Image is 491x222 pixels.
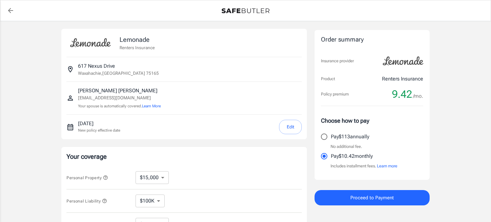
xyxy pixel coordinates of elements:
[66,197,107,205] button: Personal Liability
[321,58,354,64] p: Insurance provider
[66,175,108,180] span: Personal Property
[142,103,161,109] button: Learn More
[66,123,74,131] svg: New policy start date
[78,103,161,109] p: Your spouse is automatically covered.
[379,52,427,70] img: Lemonade
[350,194,394,202] span: Proceed to Payment
[331,133,369,141] p: Pay $113 annually
[78,95,161,101] p: [EMAIL_ADDRESS][DOMAIN_NAME]
[331,163,397,169] p: Includes installment fees.
[120,44,155,51] p: Renters Insurance
[321,116,423,125] p: Choose how to pay
[66,94,74,102] svg: Insured person
[321,76,335,82] p: Product
[315,190,430,205] button: Proceed to Payment
[377,163,397,169] button: Learn more
[413,92,423,101] span: /mo.
[331,143,362,150] p: No additional fee.
[331,152,373,160] p: Pay $10.42 monthly
[4,4,17,17] a: back to quotes
[382,75,423,83] p: Renters Insurance
[66,65,74,73] svg: Insured address
[120,35,155,44] p: Lemonade
[66,34,114,52] img: Lemonade
[78,70,159,76] p: Waxahachie , [GEOGRAPHIC_DATA] 75165
[78,120,120,127] p: [DATE]
[321,35,423,44] div: Order summary
[222,8,269,13] img: Back to quotes
[78,62,115,70] p: 617 Nexus Drive
[392,88,412,101] span: 9.42
[66,199,107,203] span: Personal Liability
[66,174,108,181] button: Personal Property
[78,87,161,95] p: [PERSON_NAME] [PERSON_NAME]
[279,120,302,134] button: Edit
[78,127,120,133] p: New policy effective date
[66,152,302,161] p: Your coverage
[321,91,349,97] p: Policy premium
